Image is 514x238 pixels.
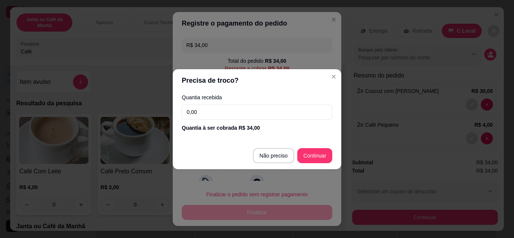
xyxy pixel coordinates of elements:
div: Quantia à ser cobrada R$ 34,00 [182,124,332,132]
button: Close [328,71,340,83]
label: Quantia recebida [182,95,332,100]
button: Continuar [297,148,332,163]
button: Não preciso [253,148,295,163]
header: Precisa de troco? [173,69,341,92]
